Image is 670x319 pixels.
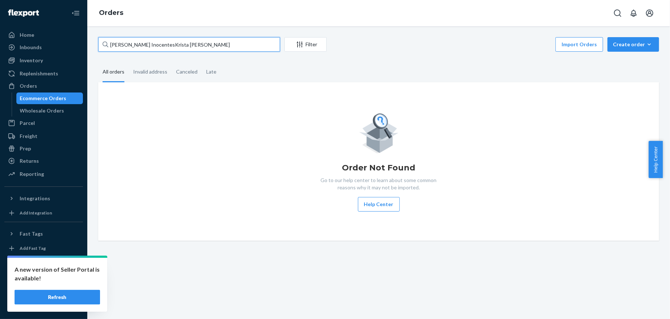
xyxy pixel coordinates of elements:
[103,62,124,82] div: All orders
[98,37,280,52] input: Search orders
[206,62,216,81] div: Late
[649,141,663,178] button: Help Center
[4,299,83,310] button: Give Feedback
[20,82,37,90] div: Orders
[4,68,83,79] a: Replenishments
[359,111,399,153] img: Empty list
[20,133,37,140] div: Freight
[20,145,31,152] div: Prep
[20,31,34,39] div: Home
[4,117,83,129] a: Parcel
[4,243,83,254] a: Add Fast Tag
[642,6,657,20] button: Open account menu
[20,230,43,237] div: Fast Tags
[68,6,83,20] button: Close Navigation
[4,29,83,41] a: Home
[20,170,44,178] div: Reporting
[4,261,83,273] a: Settings
[610,6,625,20] button: Open Search Box
[176,62,198,81] div: Canceled
[133,62,167,81] div: Invalid address
[15,290,100,304] button: Refresh
[20,157,39,165] div: Returns
[4,155,83,167] a: Returns
[4,42,83,53] a: Inbounds
[99,9,123,17] a: Orders
[315,177,442,191] p: Go to our help center to learn about some common reasons why it may not be imported.
[4,80,83,92] a: Orders
[4,274,83,285] a: Talk to Support
[20,195,50,202] div: Integrations
[4,228,83,240] button: Fast Tags
[4,55,83,66] a: Inventory
[20,245,46,251] div: Add Fast Tag
[342,162,415,174] h1: Order Not Found
[15,265,100,283] p: A new version of Seller Portal is available!
[20,44,42,51] div: Inbounds
[93,3,129,24] ol: breadcrumbs
[16,92,83,104] a: Ecommerce Orders
[4,130,83,142] a: Freight
[613,41,654,48] div: Create order
[4,207,83,219] a: Add Integration
[285,41,326,48] div: Filter
[20,95,67,102] div: Ecommerce Orders
[20,70,58,77] div: Replenishments
[4,168,83,180] a: Reporting
[626,6,641,20] button: Open notifications
[555,37,603,52] button: Import Orders
[20,119,35,127] div: Parcel
[20,107,64,114] div: Wholesale Orders
[8,9,39,17] img: Flexport logo
[284,37,327,52] button: Filter
[20,210,52,216] div: Add Integration
[358,197,400,212] button: Help Center
[607,37,659,52] button: Create order
[16,105,83,117] a: Wholesale Orders
[4,193,83,204] button: Integrations
[4,143,83,154] a: Prep
[4,286,83,298] a: Help Center
[20,57,43,64] div: Inventory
